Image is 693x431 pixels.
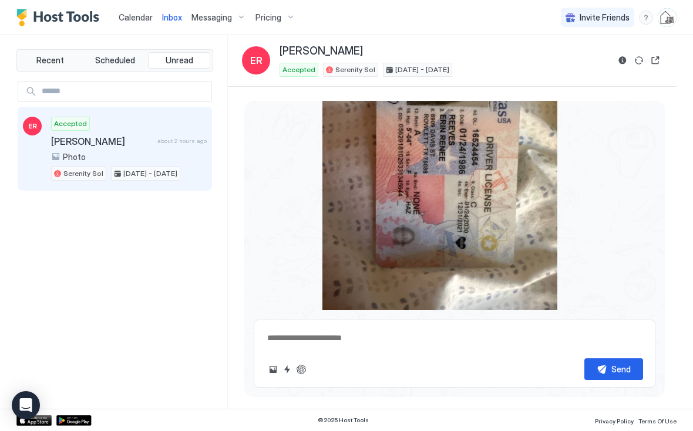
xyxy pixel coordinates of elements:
div: User profile [658,8,677,27]
button: Send [584,358,643,380]
a: Calendar [119,11,153,23]
button: Reservation information [615,53,630,67]
button: Scheduled [84,52,146,69]
span: Invite Friends [580,12,630,23]
button: Open reservation [648,53,662,67]
span: Privacy Policy [595,418,634,425]
span: Accepted [54,118,87,129]
div: Send [611,363,631,375]
span: © 2025 Host Tools [318,416,369,424]
div: menu [639,11,653,25]
span: ER [250,53,263,67]
span: Accepted [282,65,315,75]
a: Google Play Store [56,415,92,426]
button: Unread [148,52,210,69]
span: Serenity Sol [335,65,375,75]
div: View image [322,16,557,328]
span: Recent [36,55,64,66]
a: Host Tools Logo [16,9,105,26]
span: Pricing [255,12,281,23]
button: Sync reservation [632,53,646,67]
a: App Store [16,415,52,426]
span: Terms Of Use [638,418,677,425]
a: Privacy Policy [595,414,634,426]
span: Unread [166,55,193,66]
button: ChatGPT Auto Reply [294,362,308,376]
span: Calendar [119,12,153,22]
span: about 2 hours ago [157,137,207,145]
a: Inbox [162,11,182,23]
button: Upload image [266,362,280,376]
span: [DATE] - [DATE] [123,168,177,179]
a: Terms Of Use [638,414,677,426]
div: tab-group [16,49,213,72]
button: Quick reply [280,362,294,376]
span: Serenity Sol [63,168,103,179]
span: [PERSON_NAME] [280,45,363,58]
span: [DATE] - [DATE] [395,65,449,75]
span: Scheduled [95,55,135,66]
span: Photo [63,152,86,162]
span: Messaging [191,12,232,23]
span: ER [28,121,37,131]
span: [PERSON_NAME] [51,135,153,147]
div: Open Intercom Messenger [12,391,40,419]
span: Inbox [162,12,182,22]
button: Recent [19,52,82,69]
input: Input Field [37,82,211,101]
